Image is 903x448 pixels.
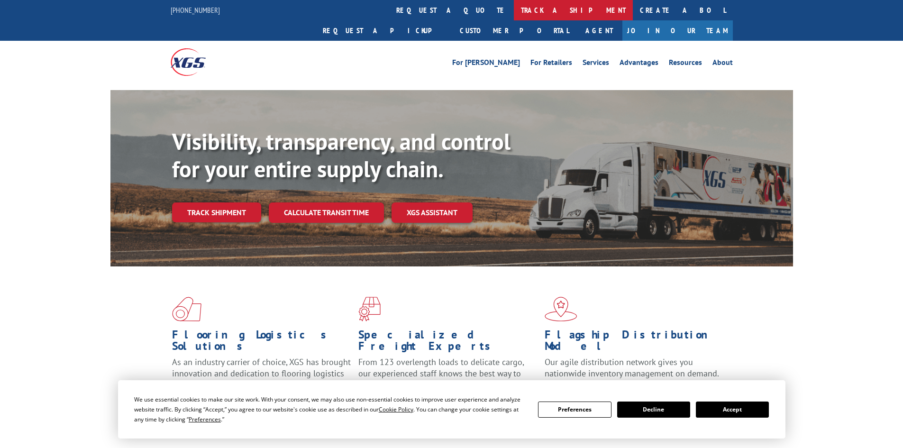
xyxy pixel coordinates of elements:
img: xgs-icon-total-supply-chain-intelligence-red [172,297,201,321]
p: From 123 overlength loads to delicate cargo, our experienced staff knows the best way to move you... [358,357,538,399]
h1: Flooring Logistics Solutions [172,329,351,357]
a: About [712,59,733,69]
button: Preferences [538,402,611,418]
a: Track shipment [172,202,261,222]
img: xgs-icon-focused-on-flooring-red [358,297,381,321]
a: Resources [669,59,702,69]
a: Request a pickup [316,20,453,41]
img: xgs-icon-flagship-distribution-model-red [545,297,577,321]
a: Agent [576,20,622,41]
a: Customer Portal [453,20,576,41]
div: We use essential cookies to make our site work. With your consent, we may also use non-essential ... [134,394,527,424]
a: Advantages [620,59,658,69]
span: As an industry carrier of choice, XGS has brought innovation and dedication to flooring logistics... [172,357,351,390]
a: For Retailers [530,59,572,69]
h1: Specialized Freight Experts [358,329,538,357]
a: [PHONE_NUMBER] [171,5,220,15]
button: Accept [696,402,769,418]
a: Join Our Team [622,20,733,41]
b: Visibility, transparency, and control for your entire supply chain. [172,127,511,183]
h1: Flagship Distribution Model [545,329,724,357]
div: Cookie Consent Prompt [118,380,785,439]
a: XGS ASSISTANT [392,202,473,223]
span: Preferences [189,415,221,423]
span: Our agile distribution network gives you nationwide inventory management on demand. [545,357,719,379]
button: Decline [617,402,690,418]
a: For [PERSON_NAME] [452,59,520,69]
a: Services [583,59,609,69]
span: Cookie Policy [379,405,413,413]
a: Calculate transit time [269,202,384,223]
